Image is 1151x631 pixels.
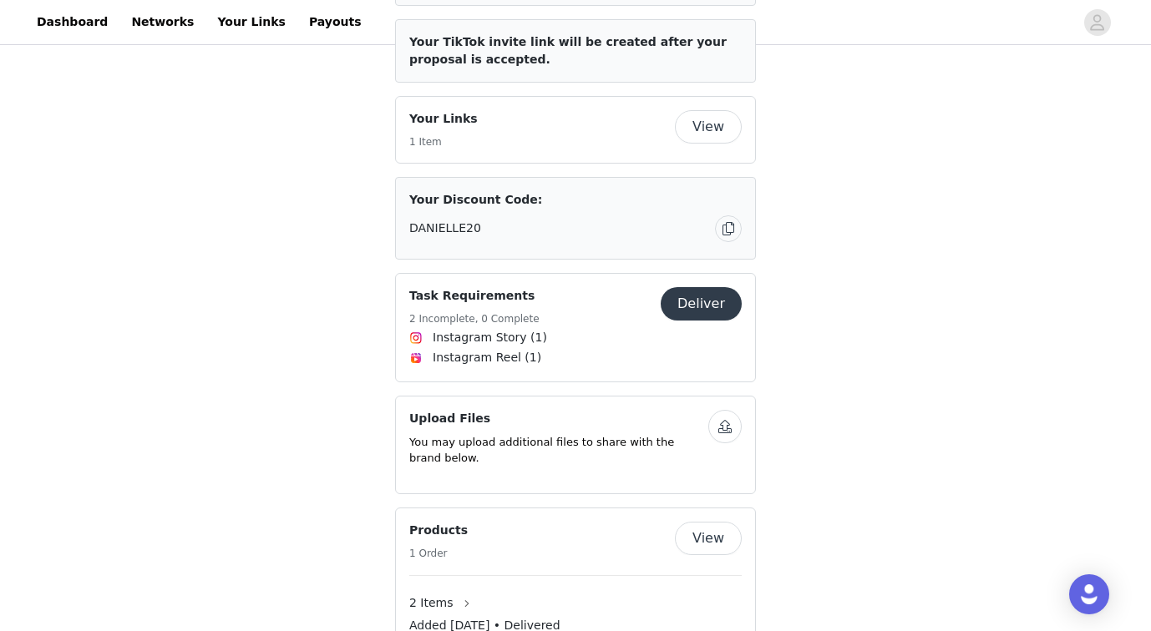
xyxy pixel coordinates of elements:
[675,110,742,144] button: View
[409,351,423,365] img: Instagram Reels Icon
[1069,574,1109,614] div: Open Intercom Messenger
[409,434,708,467] p: You may upload additional files to share with the brand below.
[661,287,742,321] button: Deliver
[409,522,468,539] h4: Products
[207,3,296,41] a: Your Links
[409,35,727,66] span: Your TikTok invite link will be created after your proposal is accepted.
[675,522,742,555] button: View
[409,594,454,612] span: 2 Items
[409,410,708,427] h4: Upload Files
[409,331,423,345] img: Instagram Icon
[409,220,481,237] span: DANIELLE20
[409,287,540,305] h4: Task Requirements
[299,3,372,41] a: Payouts
[409,191,542,209] span: Your Discount Code:
[409,110,478,128] h4: Your Links
[409,546,468,561] h5: 1 Order
[121,3,204,41] a: Networks
[433,329,547,346] span: Instagram Story (1)
[395,273,756,382] div: Task Requirements
[1089,9,1105,36] div: avatar
[409,311,540,326] h5: 2 Incomplete, 0 Complete
[409,134,478,149] h5: 1 Item
[433,349,541,366] span: Instagram Reel (1)
[27,3,118,41] a: Dashboard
